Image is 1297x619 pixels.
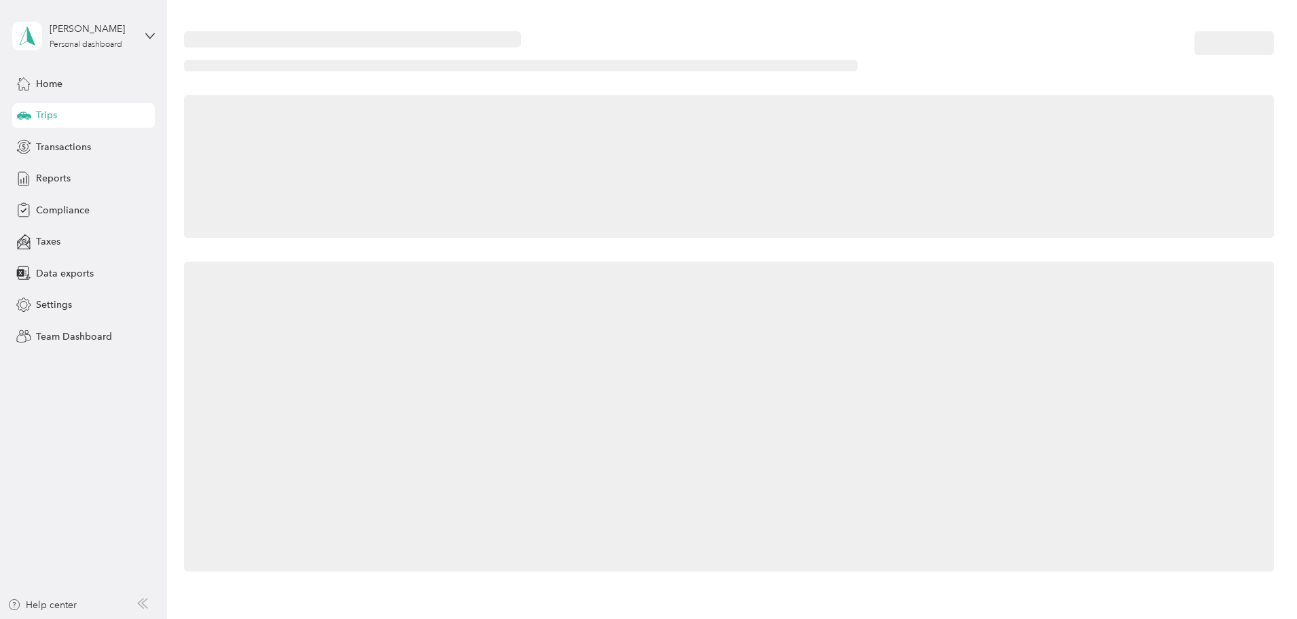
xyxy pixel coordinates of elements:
span: Transactions [36,140,91,154]
div: Personal dashboard [50,41,122,49]
span: Taxes [36,234,60,249]
iframe: Everlance-gr Chat Button Frame [1221,543,1297,619]
span: Data exports [36,266,94,281]
span: Reports [36,171,71,185]
span: Settings [36,298,72,312]
div: [PERSON_NAME] [50,22,134,36]
span: Compliance [36,203,90,217]
span: Team Dashboard [36,330,112,344]
span: Trips [36,108,57,122]
span: Home [36,77,62,91]
button: Help center [7,598,77,612]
